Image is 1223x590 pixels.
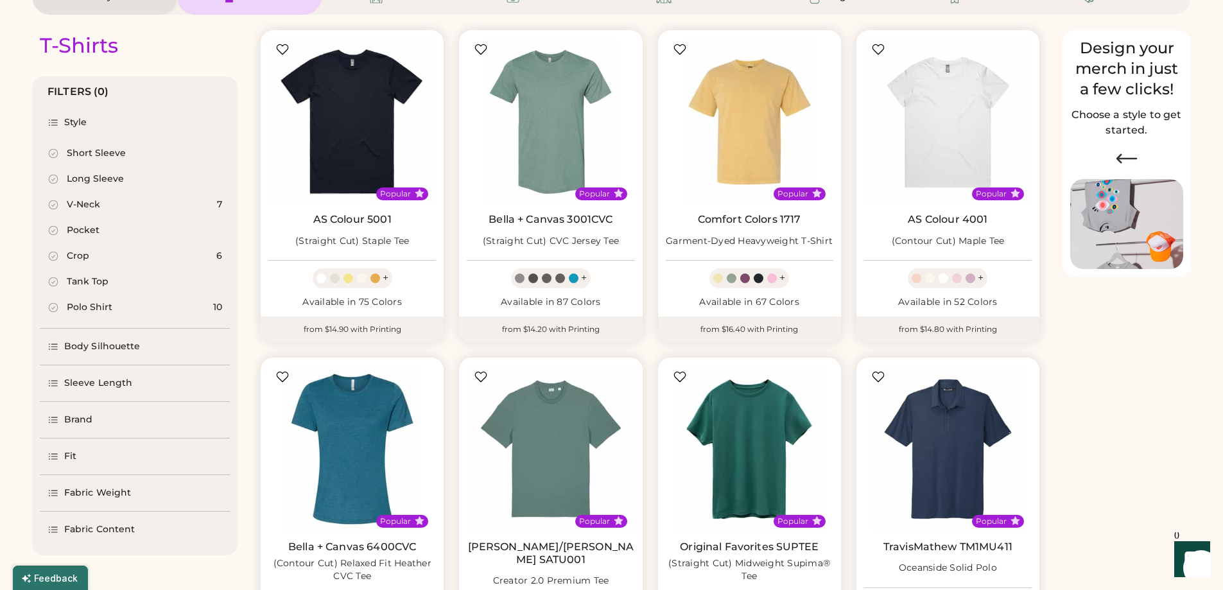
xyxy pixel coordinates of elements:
div: 6 [216,250,222,263]
div: 10 [213,301,222,314]
div: Creator 2.0 Premium Tee [493,575,609,587]
div: from $14.80 with Printing [856,317,1039,342]
button: Popular Style [1010,516,1020,526]
a: AS Colour 5001 [313,213,392,226]
a: Comfort Colors 1717 [698,213,801,226]
button: Popular Style [614,189,623,198]
img: TravisMathew TM1MU411 Oceanside Solid Polo [864,365,1032,533]
div: from $16.40 with Printing [658,317,841,342]
div: from $14.20 with Printing [459,317,642,342]
a: [PERSON_NAME]/[PERSON_NAME] SATU001 [467,541,634,566]
div: (Straight Cut) CVC Jersey Tee [483,235,619,248]
img: Stanley/Stella SATU001 Creator 2.0 Premium Tee [467,365,634,533]
div: Long Sleeve [67,173,124,186]
div: + [383,271,388,285]
a: TravisMathew TM1MU411 [883,541,1012,553]
div: Popular [976,189,1007,199]
div: Popular [579,516,610,526]
div: Crop [67,250,89,263]
div: Short Sleeve [67,147,126,160]
div: Oceanside Solid Polo [899,562,997,575]
div: Pocket [67,224,100,237]
div: Available in 75 Colors [268,296,436,309]
a: Bella + Canvas 3001CVC [489,213,612,226]
div: Tank Top [67,275,108,288]
div: Design your merch in just a few clicks! [1070,38,1183,100]
img: AS Colour 5001 (Straight Cut) Staple Tee [268,38,436,205]
a: Original Favorites SUPTEE [680,541,819,553]
div: Popular [579,189,610,199]
button: Popular Style [614,516,623,526]
a: AS Colour 4001 [908,213,987,226]
div: Fabric Content [64,523,135,536]
div: Available in 52 Colors [864,296,1032,309]
button: Popular Style [812,516,822,526]
img: AS Colour 4001 (Contour Cut) Maple Tee [864,38,1032,205]
div: 7 [217,198,222,211]
div: (Contour Cut) Relaxed Fit Heather CVC Tee [268,557,436,583]
div: + [978,271,984,285]
div: FILTERS (0) [48,84,109,100]
img: Original Favorites SUPTEE (Straight Cut) Midweight Supima® Tee [666,365,833,533]
div: + [779,271,785,285]
div: T-Shirts [40,33,118,58]
img: BELLA + CANVAS 6400CVC (Contour Cut) Relaxed Fit Heather CVC Tee [268,365,436,533]
div: Brand [64,413,93,426]
div: (Contour Cut) Maple Tee [892,235,1005,248]
button: Popular Style [1010,189,1020,198]
div: Style [64,116,87,129]
div: Popular [380,516,411,526]
a: Bella + Canvas 6400CVC [288,541,416,553]
button: Popular Style [415,189,424,198]
img: Image of Lisa Congdon Eye Print on T-Shirt and Hat [1070,179,1183,270]
div: Sleeve Length [64,377,132,390]
div: Fabric Weight [64,487,131,499]
button: Popular Style [415,516,424,526]
div: Body Silhouette [64,340,141,353]
div: Garment-Dyed Heavyweight T-Shirt [666,235,833,248]
div: + [581,271,587,285]
div: Available in 87 Colors [467,296,634,309]
div: Popular [777,516,808,526]
h2: Choose a style to get started. [1070,107,1183,138]
div: from $14.90 with Printing [261,317,444,342]
img: BELLA + CANVAS 3001CVC (Straight Cut) CVC Jersey Tee [467,38,634,205]
div: Polo Shirt [67,301,112,314]
div: Fit [64,450,76,463]
div: Popular [976,516,1007,526]
div: V-Neck [67,198,100,211]
div: Available in 67 Colors [666,296,833,309]
div: Popular [777,189,808,199]
div: (Straight Cut) Staple Tee [295,235,409,248]
div: Popular [380,189,411,199]
div: (Straight Cut) Midweight Supima® Tee [666,557,833,583]
button: Popular Style [812,189,822,198]
iframe: Front Chat [1162,532,1217,587]
img: Comfort Colors 1717 Garment-Dyed Heavyweight T-Shirt [666,38,833,205]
